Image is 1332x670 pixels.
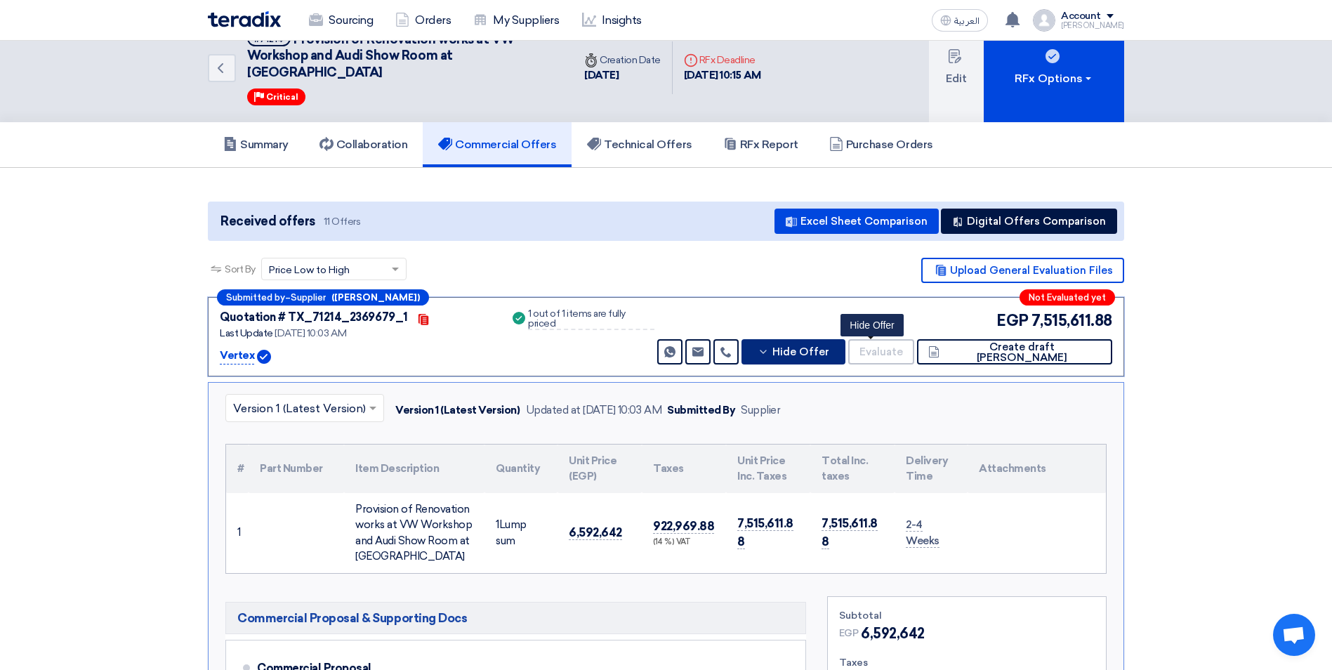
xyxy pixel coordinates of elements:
span: Hide Offer [772,347,829,357]
span: Price Low to High [269,263,350,277]
div: [DATE] 10:15 AM [684,67,761,84]
th: Quantity [484,445,558,493]
div: 1 out of 1 items are fully priced [528,309,654,330]
span: Evaluate [859,347,903,357]
th: # [226,445,249,493]
th: Unit Price (EGP) [558,445,642,493]
span: EGP [839,626,859,641]
div: Open chat [1273,614,1315,656]
h5: Technical Offers [587,138,692,152]
button: Evaluate [848,339,914,364]
td: Lump sum [484,493,558,573]
span: 922,969.88 [653,519,714,534]
span: 6,592,642 [861,623,925,644]
span: Last Update [220,327,273,339]
th: Part Number [249,445,344,493]
div: – [217,289,429,306]
a: Summary [208,122,304,167]
h5: Summary [223,138,289,152]
h5: Provision of Renovation works at VW Workshop and Audi Show Room at Moharam Bek [247,30,556,81]
span: Received offers [220,212,315,231]
span: Create draft [PERSON_NAME] [943,342,1101,363]
a: Sourcing [298,5,384,36]
span: Sort By [225,262,256,277]
span: 11 Offers [324,215,361,228]
button: Excel Sheet Comparison [774,209,939,234]
span: Supplier [291,293,326,302]
h5: RFx Report [723,138,798,152]
div: Creation Date [584,53,661,67]
th: Delivery Time [895,445,968,493]
a: Orders [384,5,462,36]
button: Digital Offers Comparison [941,209,1117,234]
span: 7,515,611.88 [1031,309,1112,332]
th: Unit Price Inc. Taxes [726,445,810,493]
span: 6,592,642 [569,525,622,540]
span: 7,515,611.88 [822,516,878,549]
a: Commercial Offers [423,122,572,167]
span: EGP [996,309,1029,332]
b: ([PERSON_NAME]) [331,293,420,302]
span: العربية [954,16,980,26]
img: Teradix logo [208,11,281,27]
div: Taxes [839,655,1095,670]
div: [PERSON_NAME] [1061,22,1124,29]
div: Subtotal [839,608,1095,623]
div: Version 1 (Latest Version) [395,402,520,419]
a: Insights [571,5,653,36]
span: Not Evaluated yet [1029,293,1106,302]
div: RFx Deadline [684,53,761,67]
h5: Collaboration [319,138,408,152]
button: Upload General Evaluation Files [921,258,1124,283]
span: Submitted by [226,293,285,302]
span: Critical [266,92,298,102]
span: 7,515,611.88 [737,516,793,549]
div: Account [1061,11,1101,22]
a: RFx Report [708,122,814,167]
th: Item Description [344,445,484,493]
a: My Suppliers [462,5,570,36]
button: Edit [929,13,984,122]
span: 1 [496,518,499,531]
div: RFx Options [1015,70,1094,87]
div: Quotation # TX_71214_2369679_1 [220,309,408,326]
a: Technical Offers [572,122,707,167]
th: Taxes [642,445,726,493]
img: profile_test.png [1033,9,1055,32]
div: Hide Offer [840,314,904,336]
button: RFx Options [984,13,1124,122]
span: Provision of Renovation works at VW Workshop and Audi Show Room at [GEOGRAPHIC_DATA] [247,32,515,80]
div: (14 %) VAT [653,537,715,549]
h5: Commercial Offers [438,138,556,152]
button: Create draft [PERSON_NAME] [917,339,1112,364]
p: Vertex [220,348,254,364]
th: Attachments [968,445,1106,493]
span: Commercial Proposal & Supporting Docs [237,610,467,626]
th: Total Inc. taxes [810,445,895,493]
div: [DATE] [584,67,661,84]
a: Collaboration [304,122,423,167]
button: العربية [932,9,988,32]
button: Hide Offer [741,339,845,364]
span: 2-4 Weeks [906,518,939,548]
div: Provision of Renovation works at VW Workshop and Audi Show Room at [GEOGRAPHIC_DATA] [355,501,473,565]
h5: Purchase Orders [829,138,933,152]
div: Updated at [DATE] 10:03 AM [526,402,662,419]
a: Purchase Orders [814,122,949,167]
span: [DATE] 10:03 AM [275,327,346,339]
div: Submitted By [667,402,735,419]
div: Supplier [741,402,780,419]
img: Verified Account [257,350,271,364]
td: 1 [226,493,249,573]
div: #71214 [254,34,284,44]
